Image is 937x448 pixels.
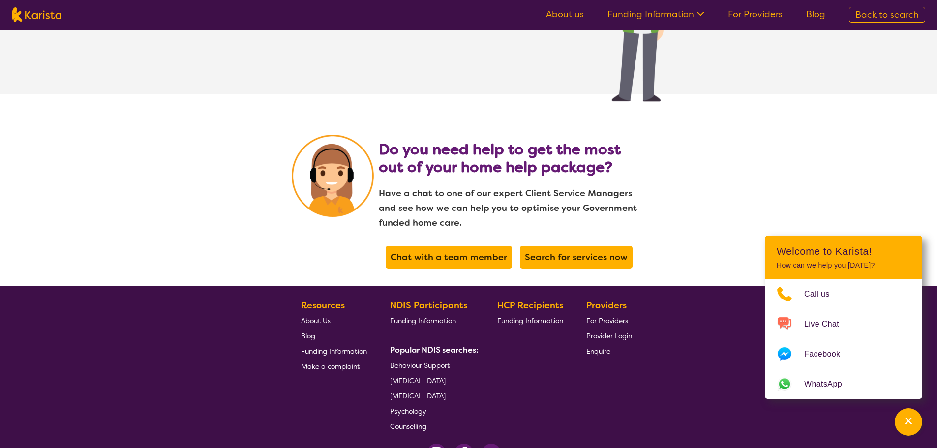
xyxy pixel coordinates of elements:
a: About Us [301,313,367,328]
a: Blog [806,8,825,20]
b: Resources [301,299,345,311]
span: Provider Login [586,331,632,340]
b: HCP Recipients [497,299,563,311]
a: Back to search [849,7,925,23]
span: Make a complaint [301,362,360,371]
span: Call us [804,287,842,301]
span: [MEDICAL_DATA] [390,391,446,400]
b: Providers [586,299,627,311]
span: Back to search [855,9,919,21]
span: About Us [301,316,331,325]
a: For Providers [586,313,632,328]
span: Live Chat [804,317,851,331]
span: Enquire [586,347,610,356]
a: For Providers [728,8,783,20]
span: Funding Information [497,316,563,325]
a: Psychology [390,403,475,418]
h2: Welcome to Karista! [777,245,910,257]
span: Psychology [390,407,426,416]
b: Popular NDIS searches: [390,345,479,355]
span: WhatsApp [804,377,854,391]
a: Funding Information [607,8,704,20]
a: Web link opens in a new tab. [765,369,922,399]
a: Behaviour Support [390,358,475,373]
a: Enquire [586,343,632,358]
a: [MEDICAL_DATA] [390,388,475,403]
span: Behaviour Support [390,361,450,370]
p: How can we help you [DATE]? [777,261,910,269]
span: [MEDICAL_DATA] [390,376,446,385]
img: Karista is a platform that connects people with disability to NDIS registered providers [292,135,374,217]
img: Karista logo [12,7,61,22]
b: Chat with a team member [391,251,507,263]
a: [MEDICAL_DATA] [390,373,475,388]
a: Search for services now [522,248,630,266]
b: NDIS Participants [390,299,467,311]
a: Funding Information [301,343,367,358]
span: Counselling [390,422,426,431]
span: Funding Information [390,316,456,325]
span: Facebook [804,347,852,361]
a: About us [546,8,584,20]
a: Provider Login [586,328,632,343]
div: Channel Menu [765,236,922,399]
button: Channel Menu [895,408,922,436]
a: Funding Information [497,313,563,328]
span: For Providers [586,316,628,325]
a: Counselling [390,418,475,434]
span: Funding Information [301,347,367,356]
a: Funding Information [390,313,475,328]
b: Search for services now [525,251,628,263]
b: Have a chat to one of our expert Client Service Managers and see how we can help you to optimise ... [379,187,637,229]
a: Blog [301,328,367,343]
b: Do you need help to get the most out of your home help package? [379,140,621,177]
ul: Choose channel [765,279,922,399]
a: Make a complaint [301,358,367,374]
span: Blog [301,331,315,340]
